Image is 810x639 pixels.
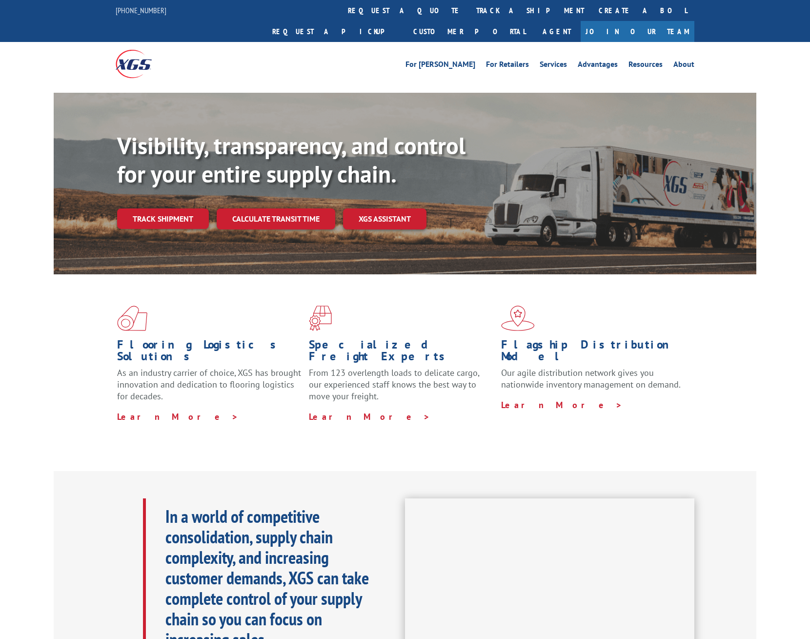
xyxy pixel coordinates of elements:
[578,61,618,71] a: Advantages
[117,306,147,331] img: xgs-icon-total-supply-chain-intelligence-red
[343,208,426,229] a: XGS ASSISTANT
[673,61,694,71] a: About
[116,5,166,15] a: [PHONE_NUMBER]
[117,367,301,402] span: As an industry carrier of choice, XGS has brought innovation and dedication to flooring logistics...
[581,21,694,42] a: Join Our Team
[117,130,466,189] b: Visibility, transparency, and control for your entire supply chain.
[501,306,535,331] img: xgs-icon-flagship-distribution-model-red
[309,411,430,422] a: Learn More >
[540,61,567,71] a: Services
[501,367,681,390] span: Our agile distribution network gives you nationwide inventory management on demand.
[309,339,493,367] h1: Specialized Freight Experts
[309,306,332,331] img: xgs-icon-focused-on-flooring-red
[406,21,533,42] a: Customer Portal
[501,399,623,411] a: Learn More >
[628,61,663,71] a: Resources
[405,61,475,71] a: For [PERSON_NAME]
[486,61,529,71] a: For Retailers
[265,21,406,42] a: Request a pickup
[533,21,581,42] a: Agent
[501,339,686,367] h1: Flagship Distribution Model
[309,367,493,411] p: From 123 overlength loads to delicate cargo, our experienced staff knows the best way to move you...
[117,208,209,229] a: Track shipment
[217,208,335,229] a: Calculate transit time
[117,339,302,367] h1: Flooring Logistics Solutions
[117,411,239,422] a: Learn More >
